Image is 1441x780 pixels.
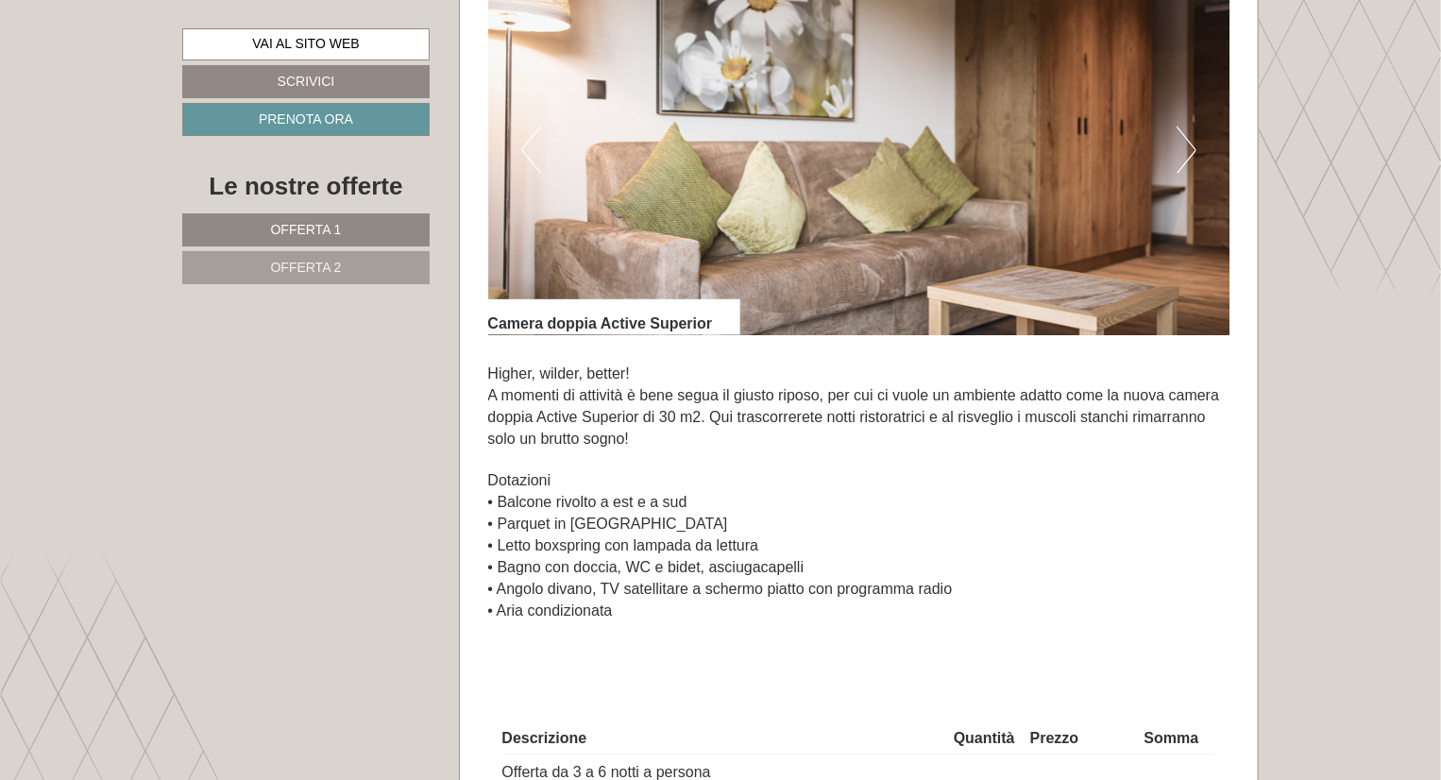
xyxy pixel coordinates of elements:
div: Le nostre offerte [182,169,430,204]
th: Prezzo [1023,725,1137,755]
div: Camera doppia Active Superior [488,299,741,335]
a: Vai al sito web [182,28,430,60]
span: Offerta 2 [271,260,342,275]
th: Quantità [946,725,1023,755]
th: Somma [1137,725,1215,755]
span: Offerta 1 [271,222,342,237]
p: Higher, wilder, better! A momenti di attività è bene segua il giusto riposo, per cui ci vuole un ... [488,364,1230,644]
a: Scrivici [182,65,430,98]
button: Previous [521,127,541,174]
a: Prenota ora [182,103,430,136]
button: Next [1177,127,1196,174]
th: Descrizione [502,725,946,755]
